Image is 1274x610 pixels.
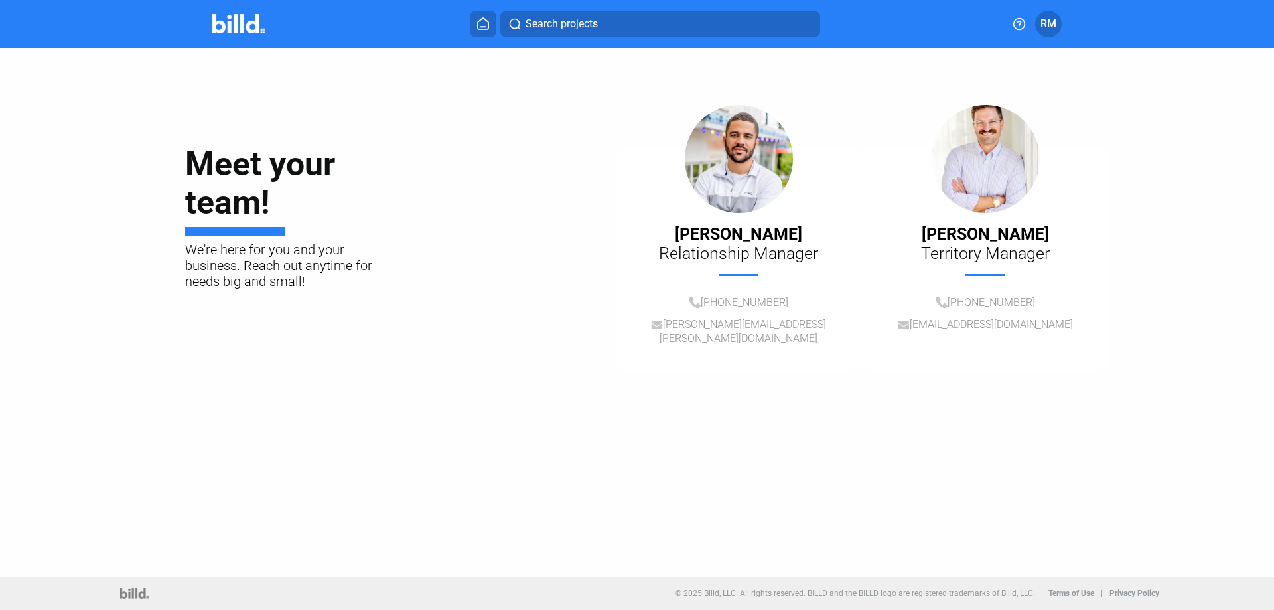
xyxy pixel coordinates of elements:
img: logo [120,588,149,599]
div: Meet your team! [185,145,393,222]
div: Territory Manager [862,244,1109,263]
img: Billd Company Logo [212,14,265,33]
div: Relationship Manager [615,244,862,263]
button: Search projects [500,11,820,37]
p: © 2025 Billd, LLC. All rights reserved. BILLD and the BILLD logo are registered trademarks of Bil... [675,589,1035,598]
a: [PERSON_NAME][EMAIL_ADDRESS][PERSON_NAME][DOMAIN_NAME] [660,318,826,344]
a: [PHONE_NUMBER] [701,296,788,309]
a: [EMAIL_ADDRESS][DOMAIN_NAME] [910,318,1073,331]
div: [PERSON_NAME] [862,224,1109,244]
button: RM [1035,11,1062,37]
span: Search projects [526,16,598,32]
b: Terms of Use [1048,589,1094,598]
p: | [1101,589,1103,598]
a: [PHONE_NUMBER] [948,296,1035,309]
b: Privacy Policy [1109,589,1159,598]
span: RM [1040,16,1056,32]
img: 9k= [932,105,1040,213]
div: We're here for you and your business. Reach out anytime for needs big and small! [185,242,393,289]
div: [PERSON_NAME] [615,224,862,244]
img: JfpQAAACV0RVh0ZGF0ZTptb2RpZnkAMjAyNS0wNi0xMlQxNjo0NjozMiswMDowMDKv5xkAAAAodEVYdGRhdGU6dGltZXN0YW1... [685,105,793,213]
